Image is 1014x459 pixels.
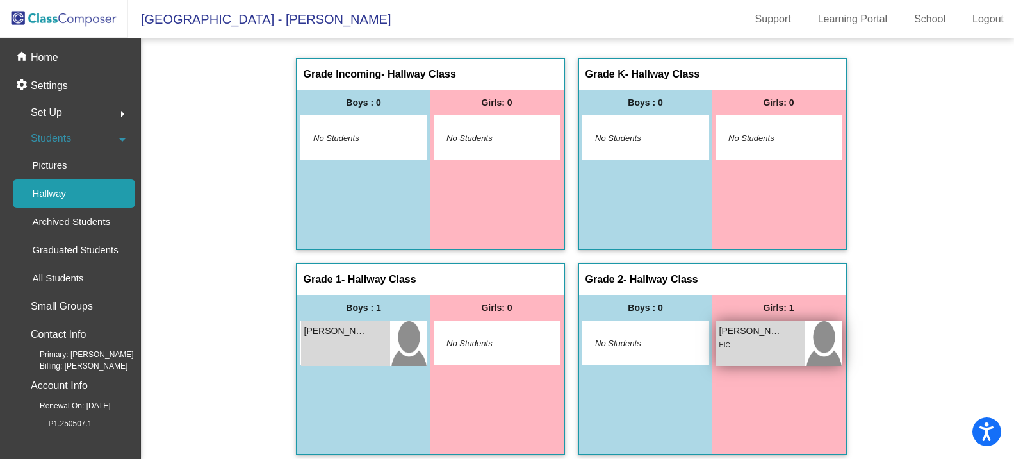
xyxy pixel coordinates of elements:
div: Girls: 1 [712,295,846,321]
mat-icon: arrow_right [115,106,130,122]
span: - Hallway Class [623,273,698,286]
a: Learning Portal [808,9,898,29]
p: Archived Students [32,214,110,229]
span: - Hallway Class [341,273,416,286]
span: - Hallway Class [625,68,700,81]
mat-icon: arrow_drop_down [115,132,130,147]
div: Girls: 0 [430,295,564,321]
p: Pictures [32,158,67,173]
a: School [904,9,956,29]
a: Logout [962,9,1014,29]
p: Contact Info [31,326,86,344]
span: Grade 2 [585,273,624,286]
mat-icon: settings [15,78,31,94]
span: [GEOGRAPHIC_DATA] - [PERSON_NAME] [128,9,391,29]
div: Boys : 0 [579,90,712,115]
span: No Students [728,132,808,145]
span: Grade 1 [304,273,342,286]
p: Graduated Students [32,242,118,258]
span: No Students [313,132,393,145]
span: Set Up [31,104,62,122]
p: Account Info [31,377,88,395]
mat-icon: home [15,50,31,65]
div: Boys : 1 [297,295,430,321]
p: Small Groups [31,297,93,315]
span: Renewal On: [DATE] [19,400,110,412]
p: Hallway [32,186,66,201]
span: Primary: [PERSON_NAME] [19,349,134,360]
span: Grade Incoming [304,68,382,81]
span: Grade K [585,68,625,81]
span: No Students [595,337,675,350]
a: Support [745,9,801,29]
p: Settings [31,78,68,94]
span: No Students [595,132,675,145]
span: [PERSON_NAME] [PERSON_NAME] [304,324,368,338]
p: All Students [32,271,83,286]
div: Girls: 0 [712,90,846,115]
div: Boys : 0 [297,90,430,115]
span: No Students [446,337,527,350]
span: [PERSON_NAME] [719,324,783,338]
span: No Students [446,132,527,145]
div: Girls: 0 [430,90,564,115]
span: Students [31,129,71,147]
span: - Hallway Class [381,68,456,81]
div: Boys : 0 [579,295,712,321]
span: HIC [719,342,730,349]
span: Billing: [PERSON_NAME] [19,360,127,372]
p: Home [31,50,58,65]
